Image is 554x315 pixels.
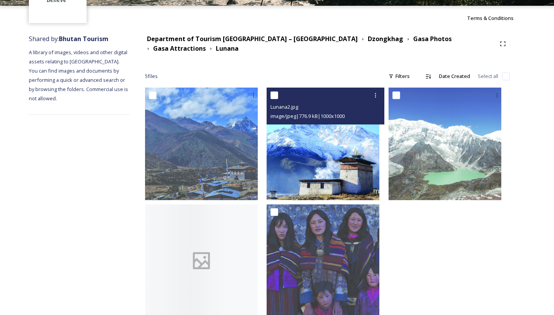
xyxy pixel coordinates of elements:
span: Select all [478,73,498,80]
strong: Gasa Attractions [153,44,206,53]
strong: Bhutan Tourism [59,35,108,43]
span: 5 file s [145,73,158,80]
strong: Department of Tourism [GEOGRAPHIC_DATA] – [GEOGRAPHIC_DATA] [147,35,358,43]
a: Terms & Conditions [467,13,525,23]
span: Shared by: [29,35,108,43]
img: Lunana5.jpg [389,88,501,200]
img: Lunana2.jpg [267,88,379,200]
strong: Gasa Photos [413,35,452,43]
strong: Lunana [216,44,239,53]
div: Filters [385,69,414,84]
div: Date Created [435,69,474,84]
img: Lunana1.jpg [145,88,258,200]
strong: Dzongkhag [368,35,403,43]
span: image/jpeg | 776.9 kB | 1000 x 1000 [270,113,345,119]
span: Lunana2.jpg [270,103,298,110]
span: A library of images, videos and other digital assets relating to [GEOGRAPHIC_DATA]. You can find ... [29,49,129,102]
span: Terms & Conditions [467,15,514,22]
